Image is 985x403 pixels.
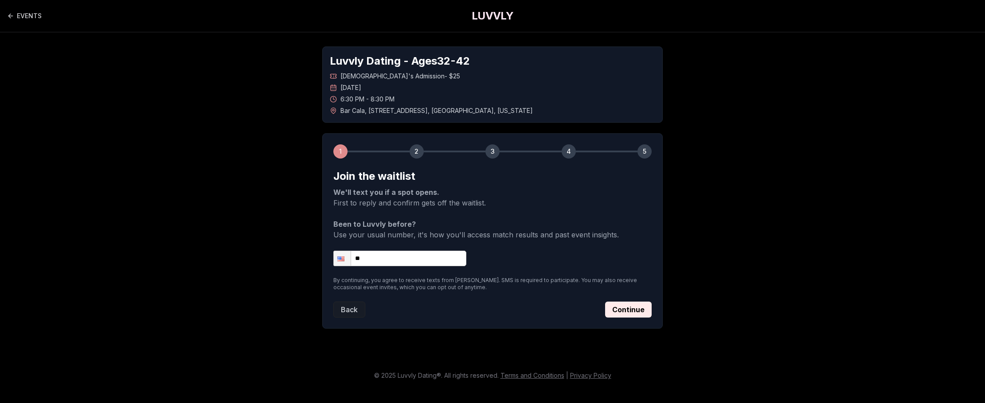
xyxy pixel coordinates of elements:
h1: Luvvly Dating - Ages 32 - 42 [330,54,655,68]
span: | [566,372,568,379]
a: Terms and Conditions [500,372,564,379]
div: United States: + 1 [334,251,351,266]
span: [DATE] [340,83,361,92]
h2: Join the waitlist [333,169,652,183]
a: Back to events [7,7,42,25]
a: Privacy Policy [570,372,611,379]
a: LUVVLY [472,9,513,23]
span: Bar Cala , [STREET_ADDRESS] , [GEOGRAPHIC_DATA] , [US_STATE] [340,106,533,115]
div: 3 [485,144,500,159]
div: 2 [410,144,424,159]
div: 5 [637,144,652,159]
div: 1 [333,144,348,159]
span: 6:30 PM - 8:30 PM [340,95,395,104]
p: Use your usual number, it's how you'll access match results and past event insights. [333,219,652,240]
p: By continuing, you agree to receive texts from [PERSON_NAME]. SMS is required to participate. You... [333,277,652,291]
strong: We'll text you if a spot opens. [333,188,439,197]
p: First to reply and confirm gets off the waitlist. [333,187,652,208]
button: Continue [605,302,652,318]
div: 4 [562,144,576,159]
button: Back [333,302,365,318]
span: [DEMOGRAPHIC_DATA]'s Admission - $25 [340,72,460,81]
strong: Been to Luvvly before? [333,220,416,229]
